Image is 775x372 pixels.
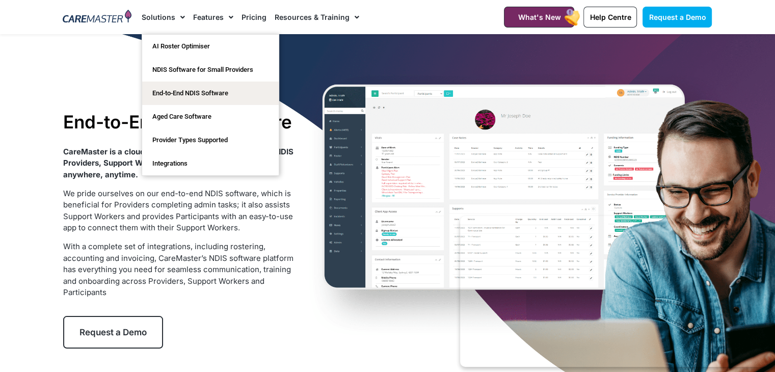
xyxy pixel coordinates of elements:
[79,327,147,337] span: Request a Demo
[63,111,297,132] h1: End-to-End NDIS Software
[142,82,279,105] a: End-to-End NDIS Software
[63,10,131,25] img: CareMaster Logo
[142,152,279,175] a: Integrations
[504,7,574,28] a: What's New
[142,128,279,152] a: Provider Types Supported
[460,216,770,367] iframe: Popup CTA
[63,241,297,299] p: With a complete set of integrations, including rostering, accounting and invoicing, CareMaster’s ...
[583,7,637,28] a: Help Centre
[142,35,279,58] a: AI Roster Optimiser
[63,316,163,349] a: Request a Demo
[590,13,631,21] span: Help Centre
[518,13,560,21] span: What's New
[142,58,279,82] a: NDIS Software for Small Providers
[643,7,712,28] a: Request a Demo
[142,105,279,128] a: Aged Care Software
[142,34,279,176] ul: Solutions
[63,189,293,233] span: We pride ourselves on our end-to-end NDIS software, which is beneficial for Providers completing ...
[63,147,293,179] strong: CareMaster is a cloud-based software platform allowing NDIS Providers, Support Workers and Partic...
[649,13,706,21] span: Request a Demo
